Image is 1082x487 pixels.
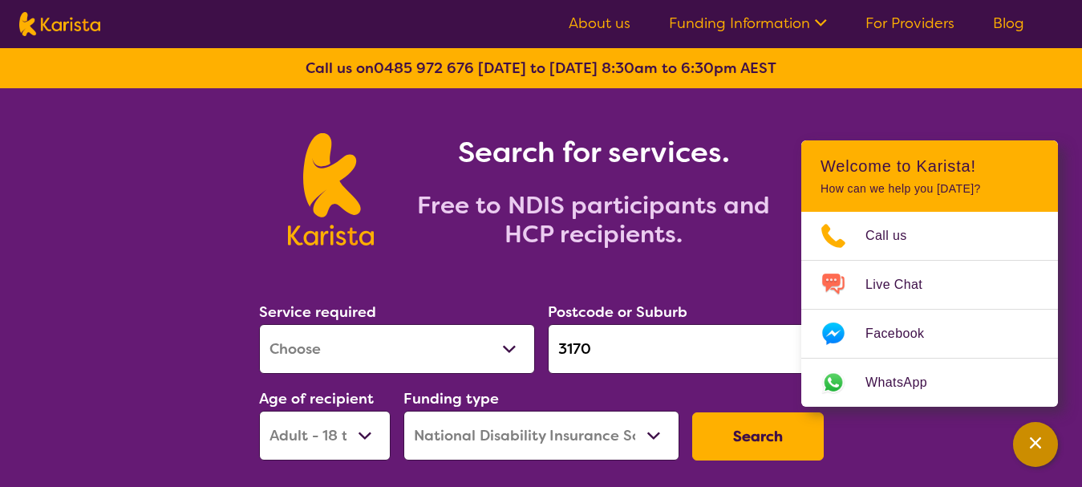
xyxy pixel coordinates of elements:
[548,324,824,374] input: Type
[801,359,1058,407] a: Web link opens in a new tab.
[548,302,687,322] label: Postcode or Suburb
[865,371,946,395] span: WhatsApp
[865,224,926,248] span: Call us
[306,59,776,78] b: Call us on [DATE] to [DATE] 8:30am to 6:30pm AEST
[393,191,794,249] h2: Free to NDIS participants and HCP recipients.
[669,14,827,33] a: Funding Information
[19,12,100,36] img: Karista logo
[692,412,824,461] button: Search
[821,156,1039,176] h2: Welcome to Karista!
[288,133,374,246] img: Karista logo
[801,140,1058,407] div: Channel Menu
[865,14,954,33] a: For Providers
[374,59,474,78] a: 0485 972 676
[393,133,794,172] h1: Search for services.
[569,14,630,33] a: About us
[259,302,376,322] label: Service required
[865,322,943,346] span: Facebook
[403,389,499,408] label: Funding type
[801,212,1058,407] ul: Choose channel
[1013,422,1058,467] button: Channel Menu
[865,273,942,297] span: Live Chat
[259,389,374,408] label: Age of recipient
[993,14,1024,33] a: Blog
[821,182,1039,196] p: How can we help you [DATE]?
